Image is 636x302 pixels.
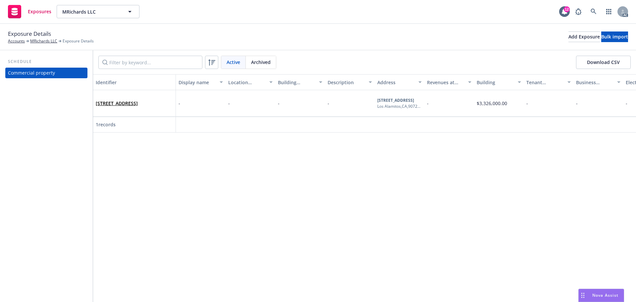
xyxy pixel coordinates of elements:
[568,31,600,42] button: Add Exposure
[427,79,464,86] div: Revenues at location
[601,31,628,42] button: Bulk import
[474,74,524,90] button: Building
[62,8,120,15] span: MRichards LLC
[477,79,514,86] div: Building
[328,100,329,106] span: -
[5,58,87,65] div: Schedule
[96,100,138,107] span: [STREET_ADDRESS]
[601,32,628,42] div: Bulk import
[573,74,623,90] button: Business personal property (BPP)
[626,100,627,106] span: -
[179,79,216,86] div: Display name
[576,100,578,106] span: -
[57,5,139,18] button: MRichards LLC
[377,103,422,109] div: Los Alamitos , CA , 90720-2808
[176,74,226,90] button: Display name
[328,79,365,86] div: Description
[30,38,57,44] a: MRichards LLC
[325,74,375,90] button: Description
[579,289,587,302] div: Drag to move
[226,74,275,90] button: Location number
[427,100,429,106] span: -
[477,100,507,106] span: $3,326,000.00
[576,56,631,69] button: Download CSV
[227,59,240,66] span: Active
[424,74,474,90] button: Revenues at location
[576,79,613,86] div: Business personal property (BPP)
[98,56,202,69] input: Filter by keyword...
[602,5,615,18] a: Switch app
[251,59,271,66] span: Archived
[564,6,570,12] div: 12
[28,9,51,14] span: Exposures
[179,100,180,107] span: -
[275,74,325,90] button: Building number
[228,79,265,86] div: Location number
[526,79,563,86] div: Tenant improvements
[93,74,176,90] button: Identifier
[5,2,54,21] a: Exposures
[587,5,600,18] a: Search
[578,289,624,302] button: Nova Assist
[377,97,414,103] b: [STREET_ADDRESS]
[278,79,315,86] div: Building number
[568,32,600,42] div: Add Exposure
[96,121,116,128] span: 1 records
[375,74,424,90] button: Address
[278,100,280,106] span: -
[526,100,528,106] span: -
[96,79,173,86] div: Identifier
[228,100,230,106] span: -
[524,74,573,90] button: Tenant improvements
[96,100,138,106] a: [STREET_ADDRESS]
[8,38,25,44] a: Accounts
[572,5,585,18] a: Report a Bug
[8,68,55,78] div: Commercial property
[63,38,94,44] span: Exposure Details
[377,79,414,86] div: Address
[8,30,51,38] span: Exposure Details
[592,292,618,298] span: Nova Assist
[5,68,87,78] a: Commercial property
